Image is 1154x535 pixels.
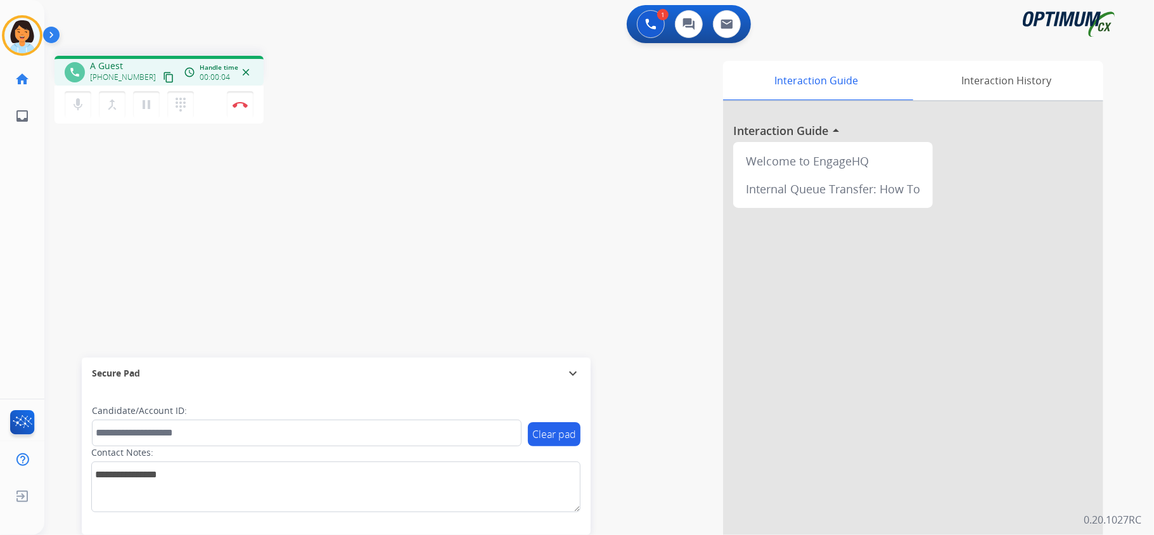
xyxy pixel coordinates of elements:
mat-icon: inbox [15,108,30,124]
p: 0.20.1027RC [1084,512,1141,527]
div: 1 [657,9,669,20]
span: Handle time [200,63,238,72]
mat-icon: dialpad [173,97,188,112]
div: Welcome to EngageHQ [738,147,928,175]
span: [PHONE_NUMBER] [90,72,156,82]
label: Contact Notes: [91,446,153,459]
img: control [233,101,248,108]
mat-icon: expand_more [565,366,580,381]
span: Secure Pad [92,367,140,380]
span: 00:00:04 [200,72,230,82]
img: avatar [4,18,40,53]
div: Interaction Guide [723,61,910,100]
mat-icon: phone [69,67,80,78]
div: Internal Queue Transfer: How To [738,175,928,203]
button: Clear pad [528,422,580,446]
mat-icon: access_time [184,67,195,78]
mat-icon: mic [70,97,86,112]
span: A Guest [90,60,123,72]
mat-icon: home [15,72,30,87]
mat-icon: pause [139,97,154,112]
mat-icon: content_copy [163,72,174,83]
label: Candidate/Account ID: [92,404,187,417]
mat-icon: merge_type [105,97,120,112]
mat-icon: close [240,67,252,78]
div: Interaction History [910,61,1103,100]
